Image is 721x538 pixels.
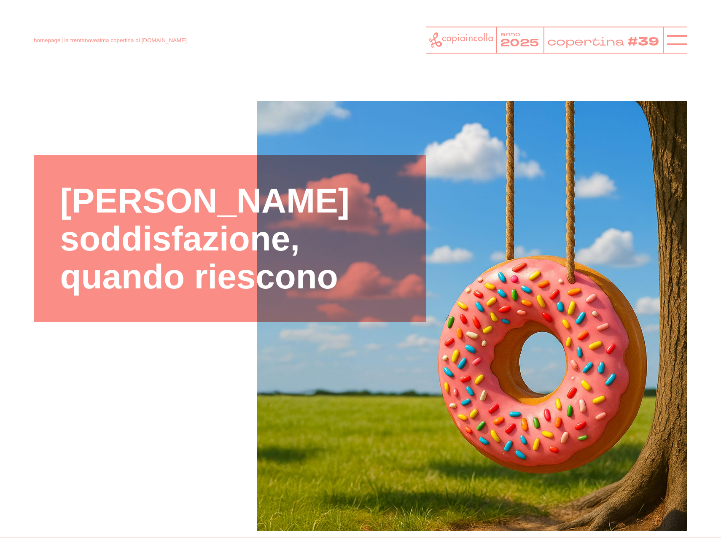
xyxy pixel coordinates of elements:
tspan: 2025 [500,36,539,51]
a: homepage [34,37,61,43]
tspan: #39 [627,34,659,50]
span: la trentanovesima copertina di [DOMAIN_NAME] [64,37,187,43]
tspan: anno [500,30,520,38]
h1: [PERSON_NAME] soddisfazione, quando riescono [60,182,400,296]
tspan: copertina [547,34,625,49]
